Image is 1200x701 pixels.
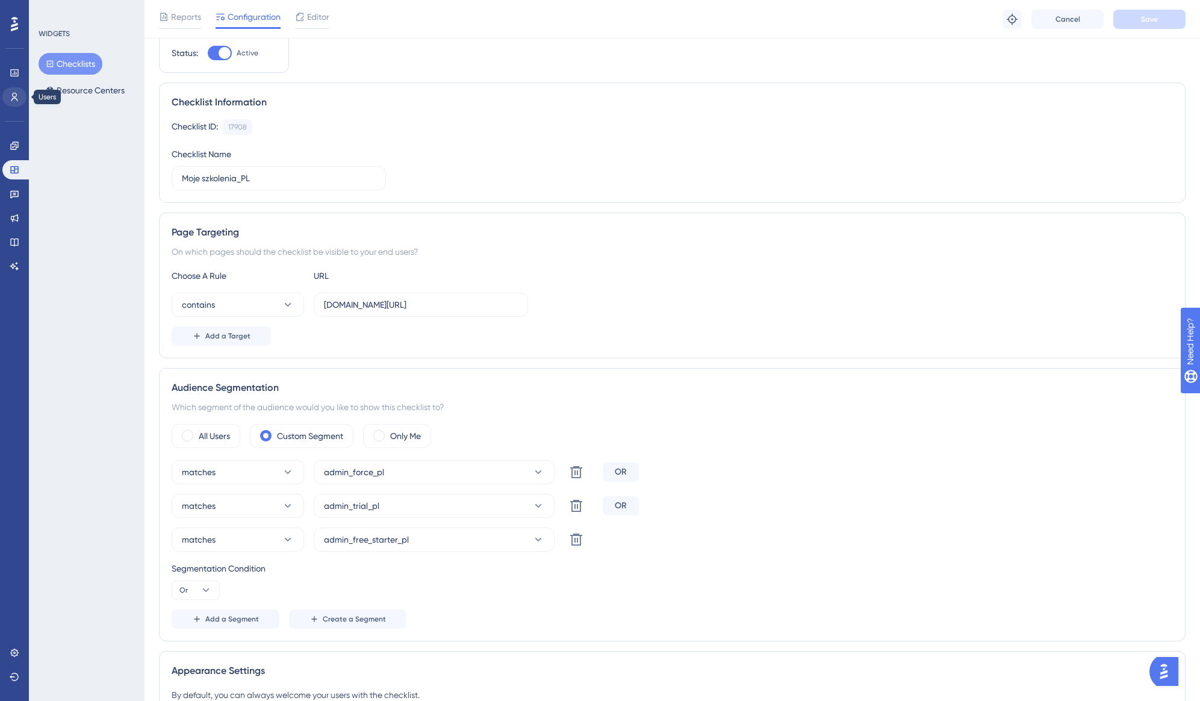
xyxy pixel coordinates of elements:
[172,400,1173,414] div: Which segment of the audience would you like to show this checklist to?
[172,293,304,317] button: contains
[172,245,1173,259] div: On which pages should the checklist be visible to your end users?
[172,225,1173,240] div: Page Targeting
[324,499,379,513] span: admin_trial_pl
[172,581,220,600] button: Or
[39,79,132,101] button: Resource Centers
[172,494,304,518] button: matches
[172,561,1173,576] div: Segmentation Condition
[314,528,555,552] button: admin_free_starter_pl
[228,122,247,132] div: 17908
[1031,10,1104,29] button: Cancel
[324,298,518,311] input: yourwebsite.com/path
[228,10,281,24] span: Configuration
[205,614,259,624] span: Add a Segment
[314,494,555,518] button: admin_trial_pl
[172,95,1173,110] div: Checklist Information
[182,172,376,185] input: Type your Checklist name
[171,10,201,24] span: Reports
[172,609,279,629] button: Add a Segment
[172,269,304,283] div: Choose A Rule
[172,46,198,60] div: Status:
[1149,653,1186,690] iframe: UserGuiding AI Assistant Launcher
[172,381,1173,395] div: Audience Segmentation
[182,499,216,513] span: matches
[1141,14,1158,24] span: Save
[28,3,75,17] span: Need Help?
[182,298,215,312] span: contains
[314,269,446,283] div: URL
[39,29,70,39] div: WIDGETS
[172,664,1173,678] div: Appearance Settings
[314,460,555,484] button: admin_force_pl
[172,147,231,161] div: Checklist Name
[289,609,406,629] button: Create a Segment
[390,429,421,443] label: Only Me
[182,465,216,479] span: matches
[324,532,409,547] span: admin_free_starter_pl
[172,326,271,346] button: Add a Target
[205,331,250,341] span: Add a Target
[39,53,102,75] button: Checklists
[172,119,218,135] div: Checklist ID:
[307,10,329,24] span: Editor
[199,429,230,443] label: All Users
[237,48,258,58] span: Active
[172,460,304,484] button: matches
[172,528,304,552] button: matches
[603,463,639,482] div: OR
[179,585,188,595] span: Or
[323,614,386,624] span: Create a Segment
[1055,14,1080,24] span: Cancel
[324,465,384,479] span: admin_force_pl
[182,532,216,547] span: matches
[603,496,639,516] div: OR
[1113,10,1186,29] button: Save
[277,429,343,443] label: Custom Segment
